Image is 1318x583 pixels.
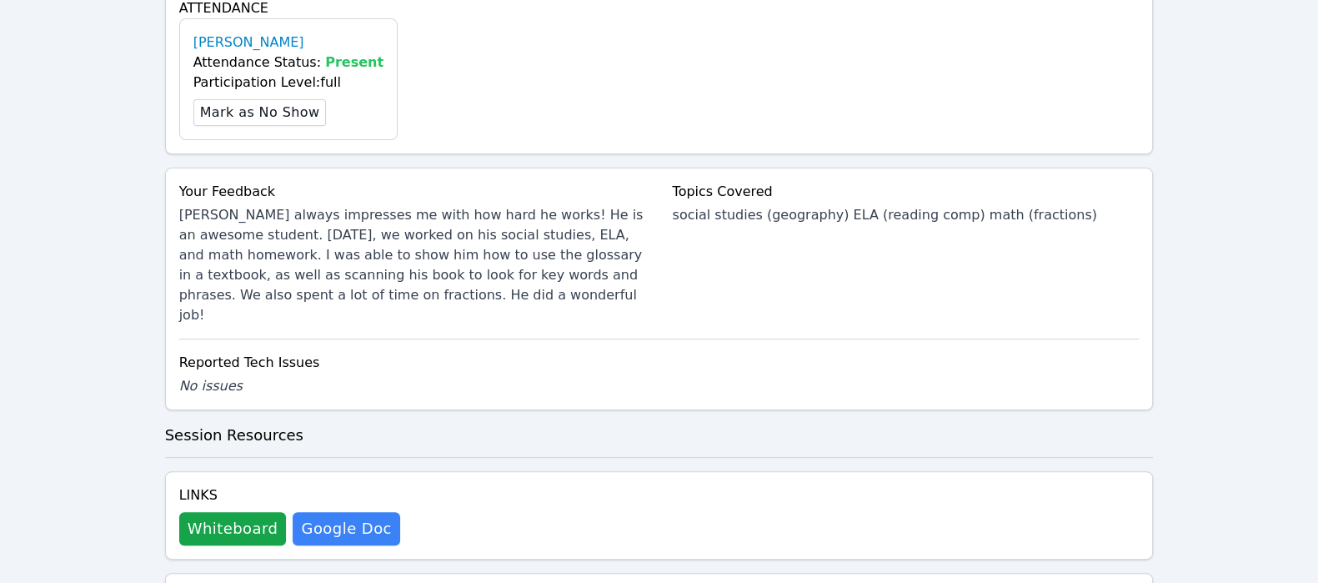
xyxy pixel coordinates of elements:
[179,512,287,545] button: Whiteboard
[673,182,1140,202] div: Topics Covered
[193,99,327,126] button: Mark as No Show
[179,485,400,505] h4: Links
[193,73,383,93] div: Participation Level: full
[193,53,383,73] div: Attendance Status:
[193,33,304,53] a: [PERSON_NAME]
[179,205,646,325] div: [PERSON_NAME] always impresses me with how hard he works! He is an awesome student. [DATE], we wo...
[293,512,399,545] a: Google Doc
[179,353,1140,373] div: Reported Tech Issues
[179,378,243,394] span: No issues
[165,424,1154,447] h3: Session Resources
[673,205,1140,225] div: social studies (geography) ELA (reading comp) math (fractions)
[179,182,646,202] div: Your Feedback
[325,54,383,70] span: Present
